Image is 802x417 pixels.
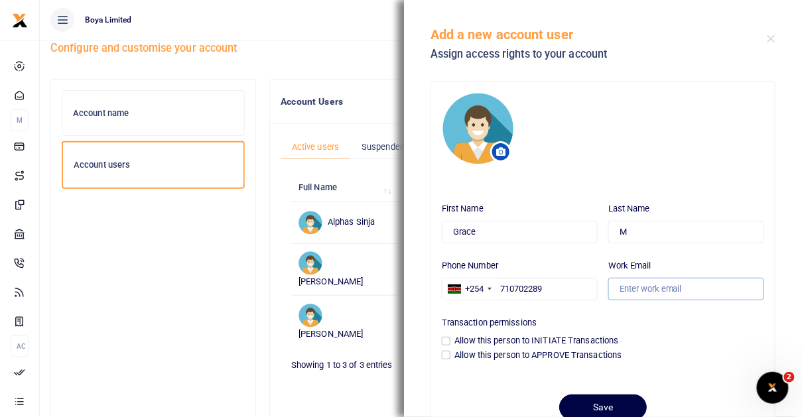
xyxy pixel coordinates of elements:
[455,334,619,347] label: Allow this person to INITIATE Transactions
[291,351,485,372] div: Showing 1 to 3 of 3 entries
[757,372,789,404] iframe: Intercom live chat
[608,202,650,215] label: Last Name
[442,221,598,243] input: First Name
[396,296,502,347] td: [EMAIL_ADDRESS][DOMAIN_NAME]
[431,27,767,42] h5: Add a new account user
[465,282,484,296] div: +254
[11,109,29,131] li: M
[291,244,396,296] td: [PERSON_NAME]
[74,160,233,170] h6: Account users
[12,15,28,25] a: logo-small logo-large logo-large
[281,94,679,109] h4: Account Users
[396,174,502,202] th: Email Address: activate to sort column ascending
[80,14,137,26] span: Boya Limited
[442,278,496,300] div: Kenya: +254
[767,34,775,43] button: Close
[608,221,764,243] input: Last Name
[291,202,396,243] td: Alphas Sinja
[396,244,502,296] td: [EMAIL_ADDRESS][DOMAIN_NAME]
[291,296,396,347] td: [PERSON_NAME]
[442,278,598,300] input: Enter phone number
[350,135,440,160] a: Suspended users
[396,202,502,243] td: [EMAIL_ADDRESS][DOMAIN_NAME]
[442,316,537,329] label: Transaction permissions
[608,259,651,272] label: Work Email
[442,202,484,215] label: First Name
[442,259,498,272] label: Phone Number
[784,372,795,383] span: 2
[12,13,28,29] img: logo-small
[62,141,245,189] a: Account users
[431,48,767,61] h5: Assign access rights to your account
[73,108,234,119] h6: Account name
[281,135,350,160] a: Active users
[608,278,764,300] input: Enter work email
[291,174,396,202] th: Full Name: activate to sort column ascending
[50,42,791,55] h5: Configure and customise your account
[62,90,245,137] a: Account name
[455,349,622,362] label: Allow this person to APPROVE Transactions
[11,335,29,357] li: Ac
